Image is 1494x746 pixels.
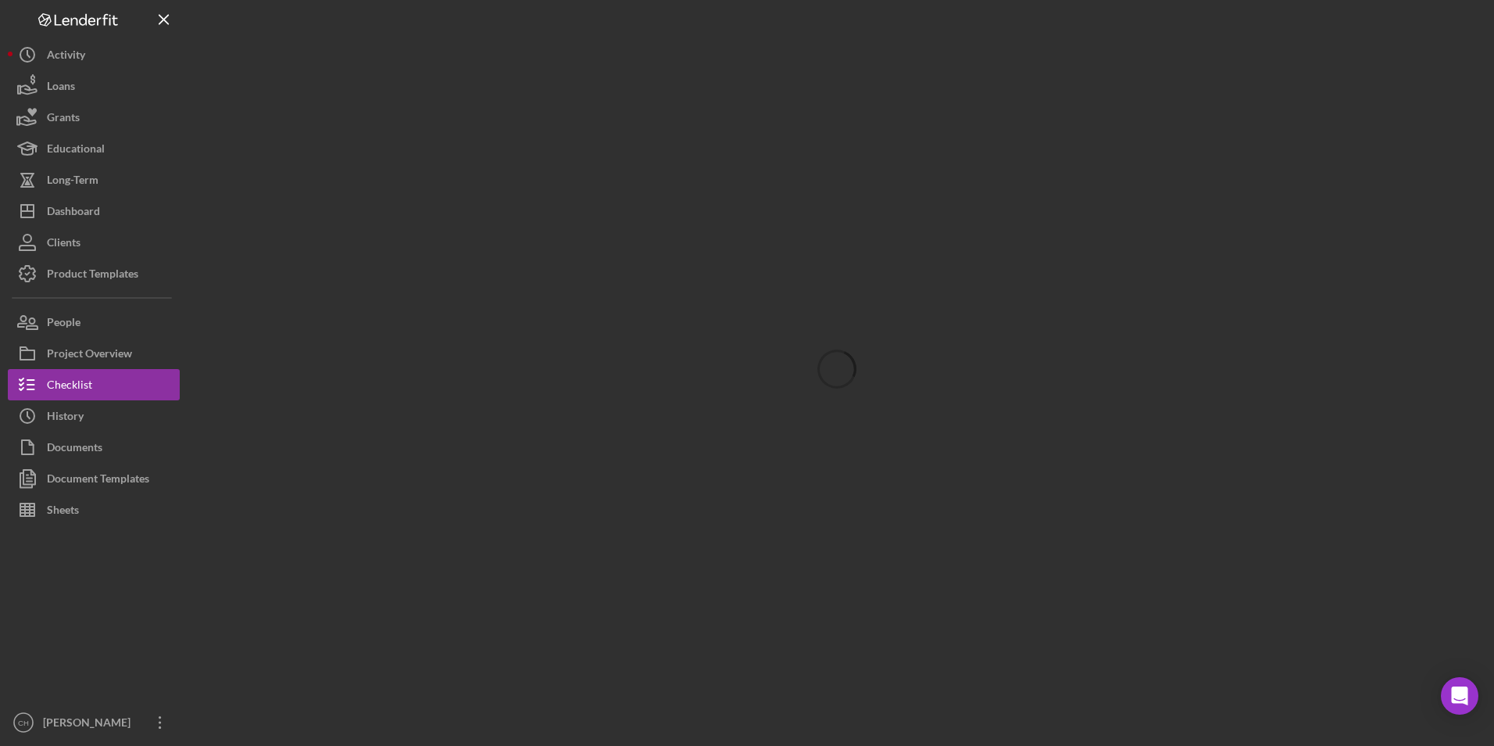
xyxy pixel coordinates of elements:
div: [PERSON_NAME] [39,707,141,742]
button: CH[PERSON_NAME] [8,707,180,738]
button: Document Templates [8,463,180,494]
button: Loans [8,70,180,102]
button: Clients [8,227,180,258]
div: Sheets [47,494,79,529]
button: Product Templates [8,258,180,289]
button: Activity [8,39,180,70]
div: Educational [47,133,105,168]
div: Dashboard [47,195,100,231]
button: Sheets [8,494,180,525]
button: Grants [8,102,180,133]
button: Educational [8,133,180,164]
div: History [47,400,84,436]
div: Documents [47,432,102,467]
button: Documents [8,432,180,463]
button: Checklist [8,369,180,400]
button: Long-Term [8,164,180,195]
div: Grants [47,102,80,137]
div: Checklist [47,369,92,404]
div: Clients [47,227,80,262]
button: History [8,400,180,432]
button: People [8,307,180,338]
div: People [47,307,80,342]
button: Dashboard [8,195,180,227]
div: Loans [47,70,75,106]
div: Open Intercom Messenger [1441,677,1478,715]
div: Long-Term [47,164,98,199]
div: Project Overview [47,338,132,373]
text: CH [18,719,29,727]
div: Activity [47,39,85,74]
button: Project Overview [8,338,180,369]
div: Document Templates [47,463,149,498]
div: Product Templates [47,258,138,293]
